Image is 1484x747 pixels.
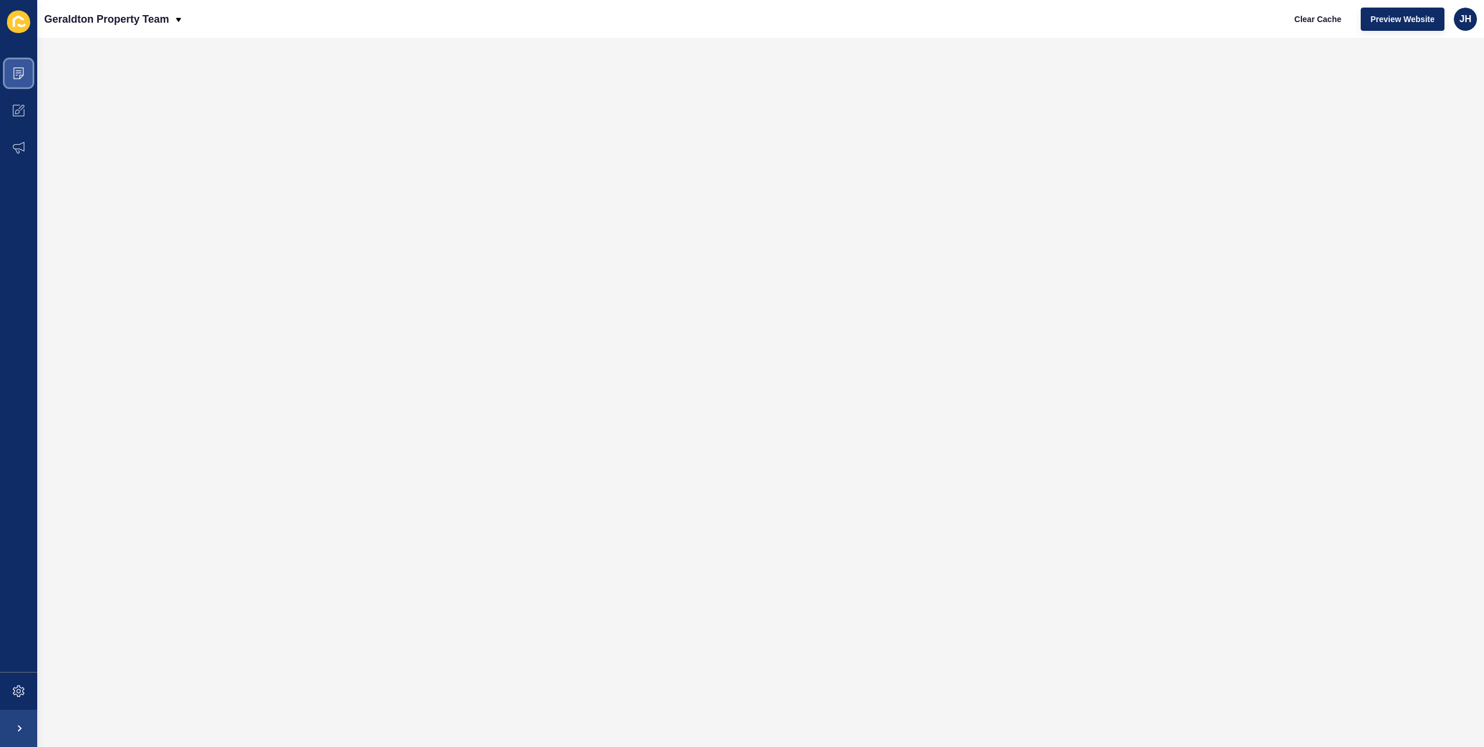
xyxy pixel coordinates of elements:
[1460,13,1471,25] span: JH
[1285,8,1351,31] button: Clear Cache
[1294,13,1342,25] span: Clear Cache
[1371,13,1435,25] span: Preview Website
[1361,8,1444,31] button: Preview Website
[44,5,169,34] p: Geraldton Property Team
